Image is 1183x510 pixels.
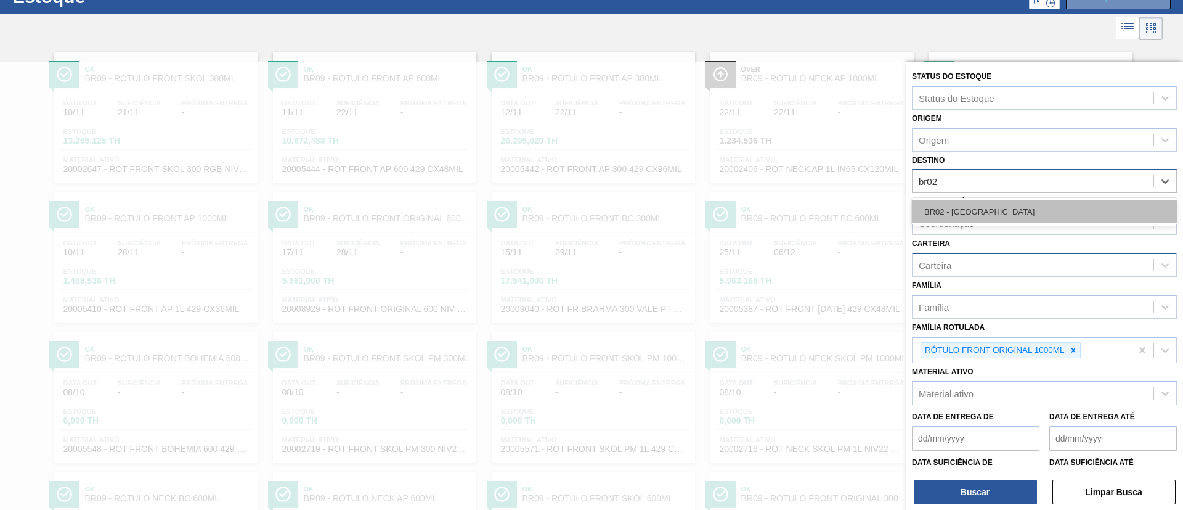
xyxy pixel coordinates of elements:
[912,200,1177,223] div: BR02 - [GEOGRAPHIC_DATA]
[1049,426,1177,451] input: dd/mm/yyyy
[264,43,482,183] a: ÍconeOkBR09 - RÓTULO FRONT AP 600MLData out11/11Suficiência22/11Próxima Entrega-Estoque10.672,488...
[919,302,949,312] div: Família
[912,458,993,467] label: Data suficiência de
[919,389,974,399] div: Material ativo
[912,114,942,123] label: Origem
[912,368,974,376] label: Material ativo
[912,323,985,332] label: Família Rotulada
[482,43,701,183] a: ÍconeOkBR09 - RÓTULO FRONT AP 300MLData out12/11Suficiência22/11Próxima Entrega-Estoque26.295,020...
[919,260,951,270] div: Carteira
[912,239,950,248] label: Carteira
[912,426,1039,451] input: dd/mm/yyyy
[1116,17,1139,40] div: Visão em Lista
[912,156,945,165] label: Destino
[919,134,949,145] div: Origem
[912,72,991,81] label: Status do Estoque
[919,93,994,103] div: Status do Estoque
[912,197,972,206] label: Coordenação
[912,281,941,290] label: Família
[1049,413,1135,421] label: Data de Entrega até
[921,343,1067,358] div: RÓTULO FRONT ORIGINAL 1000ML
[1049,458,1134,467] label: Data suficiência até
[45,43,264,183] a: ÍconeOkBR09 - RÓTULO FRONT SKOL 300MLData out10/11Suficiência21/11Próxima Entrega-Estoque13.255,1...
[920,43,1139,183] a: ÍconeOkBR09 - RÓTULO FRONT AP SUBZERO 600MLData out24/11Suficiência27/11Próxima Entrega-Estoque40...
[701,43,920,183] a: ÍconeOverBR09 - RÓTULO NECK AP 1000MLData out22/11Suficiência22/11Próxima Entrega-Estoque1.234,53...
[1139,17,1163,40] div: Visão em Cards
[912,413,994,421] label: Data de Entrega de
